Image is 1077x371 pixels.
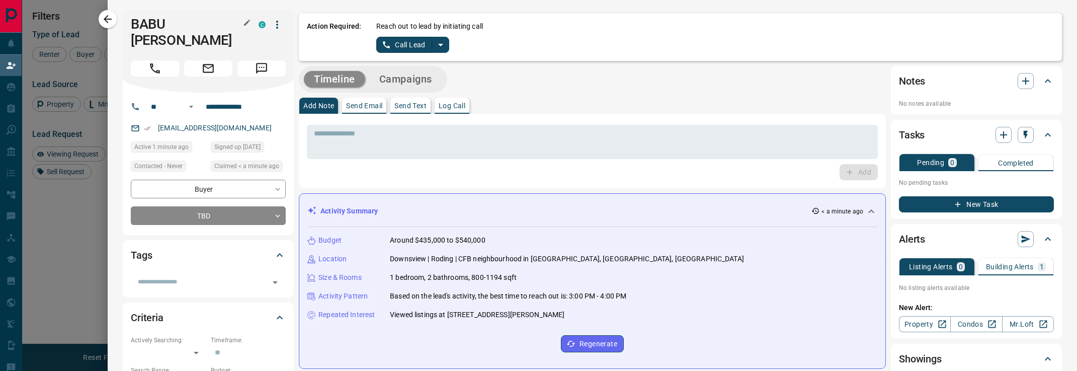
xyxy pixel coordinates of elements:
p: No listing alerts available [899,283,1054,292]
p: Downsview | Roding | CFB neighbourhood in [GEOGRAPHIC_DATA], [GEOGRAPHIC_DATA], [GEOGRAPHIC_DATA] [390,254,744,264]
p: No notes available [899,99,1054,108]
a: Mr.Loft [1002,316,1054,332]
span: Message [237,60,286,77]
p: Log Call [439,102,465,109]
p: Building Alerts [986,263,1034,270]
span: Contacted - Never [134,161,183,171]
p: Reach out to lead by initiating call [376,21,483,32]
button: Open [268,275,282,289]
p: Location [318,254,347,264]
h2: Notes [899,73,925,89]
a: [EMAIL_ADDRESS][DOMAIN_NAME] [158,124,272,132]
div: split button [376,37,449,53]
h2: Criteria [131,310,163,326]
h1: BABU [PERSON_NAME] [131,16,243,48]
div: Notes [899,69,1054,93]
div: Mon Sep 17 2018 [211,141,286,156]
button: New Task [899,196,1054,212]
p: Activity Pattern [318,291,368,302]
p: Around $435,000 to $540,000 [390,235,485,246]
p: 0 [950,159,954,166]
p: New Alert: [899,303,1054,313]
p: Based on the lead's activity, the best time to reach out is: 3:00 PM - 4:00 PM [390,291,626,302]
button: Call Lead [376,37,432,53]
span: Signed up [DATE] [214,142,261,152]
h2: Tasks [899,127,925,143]
div: Tue Oct 14 2025 [131,141,206,156]
div: Tasks [899,123,1054,147]
p: Completed [998,160,1034,167]
p: 1 [1040,263,1044,270]
p: Repeated Interest [318,310,375,320]
button: Timeline [304,71,365,88]
h2: Alerts [899,231,925,247]
svg: Email Verified [144,125,151,132]
div: Tags [131,243,286,267]
p: 0 [959,263,963,270]
span: Email [184,60,232,77]
button: Campaigns [369,71,442,88]
p: Actively Searching: [131,336,206,345]
a: Property [899,316,951,332]
p: Listing Alerts [909,263,953,270]
span: Claimed < a minute ago [214,161,279,171]
p: No pending tasks [899,175,1054,190]
div: Criteria [131,306,286,330]
p: Timeframe: [211,336,286,345]
h2: Tags [131,247,152,263]
p: Send Email [346,102,382,109]
div: condos.ca [259,21,266,28]
div: Buyer [131,180,286,198]
p: < a minute ago [821,207,863,216]
p: Viewed listings at [STREET_ADDRESS][PERSON_NAME] [390,310,564,320]
div: Alerts [899,227,1054,251]
div: TBD [131,206,286,225]
p: Action Required: [307,21,361,53]
p: Budget [318,235,342,246]
span: Active 1 minute ago [134,142,189,152]
p: Pending [917,159,944,166]
span: Call [131,60,179,77]
p: 1 bedroom, 2 bathrooms, 800-1194 sqft [390,272,517,283]
p: Send Text [394,102,427,109]
button: Regenerate [561,335,624,352]
p: Activity Summary [320,206,378,216]
p: Add Note [303,102,334,109]
button: Open [185,101,197,113]
p: Size & Rooms [318,272,362,283]
div: Activity Summary< a minute ago [307,202,877,220]
div: Showings [899,347,1054,371]
a: Condos [950,316,1002,332]
div: Tue Oct 14 2025 [211,161,286,175]
h2: Showings [899,351,942,367]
